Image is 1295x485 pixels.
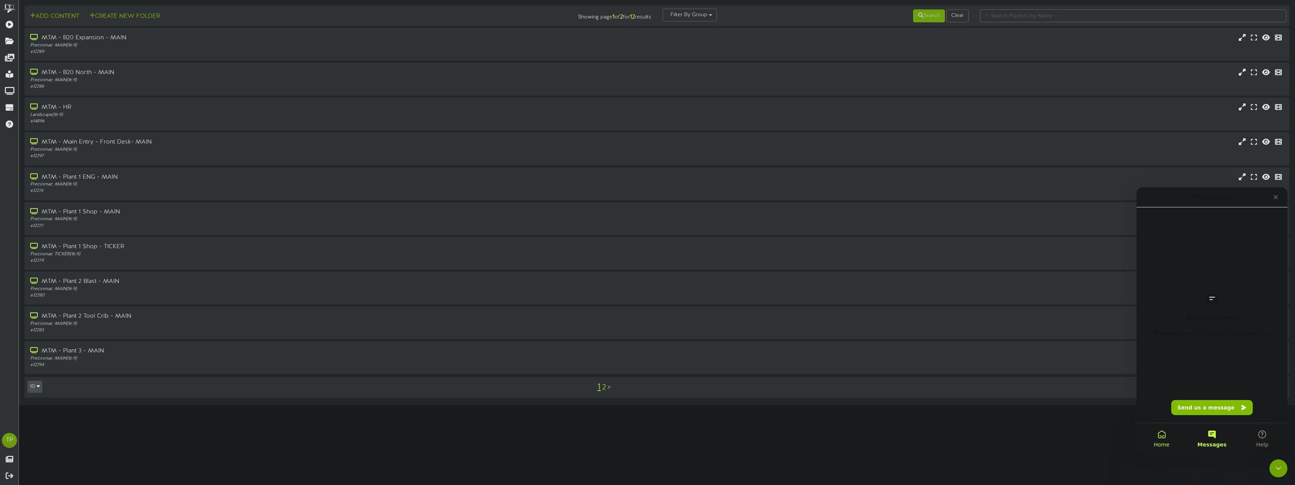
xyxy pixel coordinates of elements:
strong: 12 [630,14,635,20]
div: MTM - Plant 3 - MAIN [30,347,546,355]
div: # 12283 [30,327,546,334]
button: 10 [28,381,42,393]
strong: 2 [620,14,623,20]
div: MTM - HR [30,103,546,112]
div: # 12274 [30,188,546,194]
button: Filter By Group [663,9,717,22]
a: > [608,383,611,392]
div: # 14896 [30,118,546,125]
div: # 12294 [30,362,546,368]
iframe: Intercom live chat [1269,459,1287,477]
div: # 12297 [30,153,546,159]
button: Clear [946,9,969,22]
div: Precinmac MAIN ( 16:9 ) [30,355,546,362]
div: Precinmac MAIN ( 16:9 ) [30,147,546,153]
div: MTM - Plant 2 Tool Crib - MAIN [30,312,546,321]
div: Precinmac TICKER ( 16:9 ) [30,251,546,258]
div: MTM - B20 North - MAIN [30,68,546,77]
div: Precinmac MAIN ( 16:9 ) [30,216,546,222]
iframe: Intercom live chat [1137,187,1287,453]
div: MTM - Plant 2 Blast - MAIN [30,277,546,286]
input: -- Search Playlists by Name -- [980,9,1286,22]
a: 2 [602,383,606,392]
div: MTM - Plant 1 ENG - MAIN [30,173,546,182]
button: Add Content [28,12,82,21]
div: # 12280 [30,292,546,299]
div: Precinmac MAIN ( 16:9 ) [30,77,546,83]
div: Precinmac MAIN ( 16:9 ) [30,42,546,49]
button: Create New Folder [87,12,162,21]
div: # 12279 [30,258,546,264]
div: Landscape ( 16:9 ) [30,112,546,118]
div: Precinmac MAIN ( 16:9 ) [30,286,546,292]
div: # 12286 [30,83,546,90]
div: TP [2,433,17,448]
strong: 1 [612,14,615,20]
div: Precinmac MAIN ( 16:9 ) [30,321,546,327]
div: MTM - Plant 1 Shop - MAIN [30,208,546,216]
div: MTM - Main Entry - Front Desk- MAIN [30,138,546,147]
button: Search [913,9,945,22]
div: # 12289 [30,49,546,55]
a: 1 [597,382,601,392]
div: MTM - Plant 1 Shop - TICKER [30,242,546,251]
div: # 12277 [30,223,546,229]
div: Showing page of for results [445,9,657,22]
div: Precinmac MAIN ( 16:9 ) [30,181,546,188]
div: MTM - B20 Expansion - MAIN [30,34,546,42]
